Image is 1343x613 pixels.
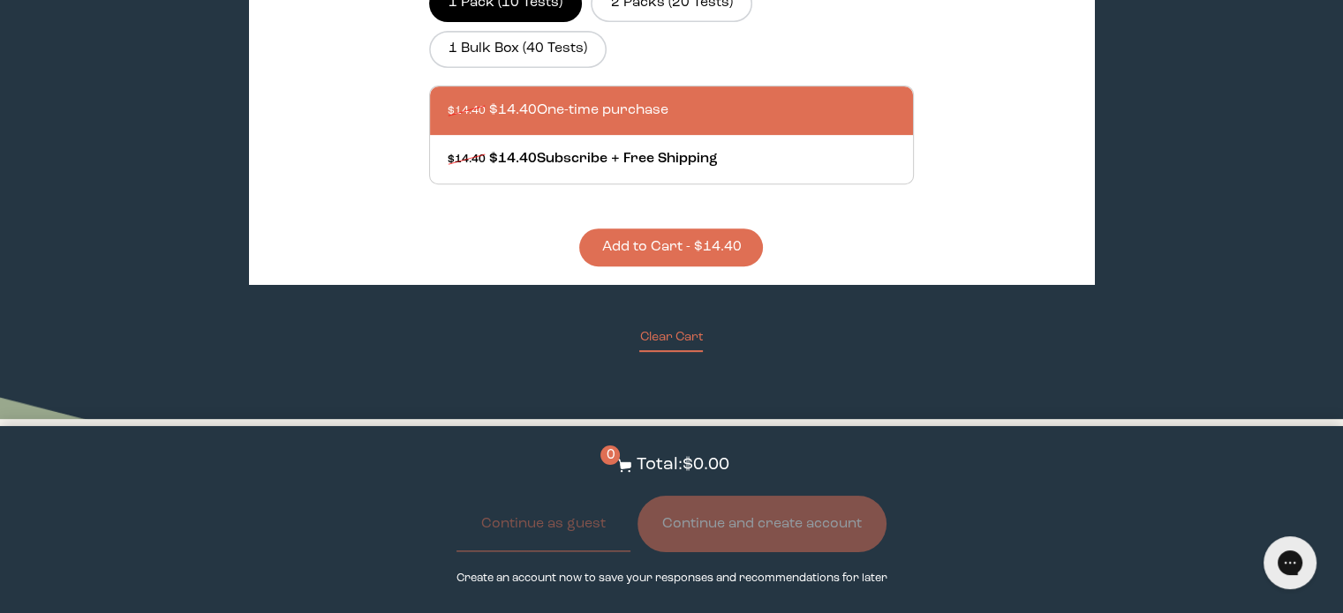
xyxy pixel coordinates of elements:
[579,228,763,266] button: Add to Cart - $14.40
[638,496,887,552] button: Continue and create account
[639,328,703,352] button: Clear Cart
[456,570,887,587] p: Create an account now to save your responses and recommendations for later
[636,452,728,478] p: Total: $0.00
[429,31,607,68] label: 1 Bulk Box (40 Tests)
[600,445,620,465] span: 0
[1255,530,1325,595] iframe: Gorgias live chat messenger
[456,496,630,552] button: Continue as guest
